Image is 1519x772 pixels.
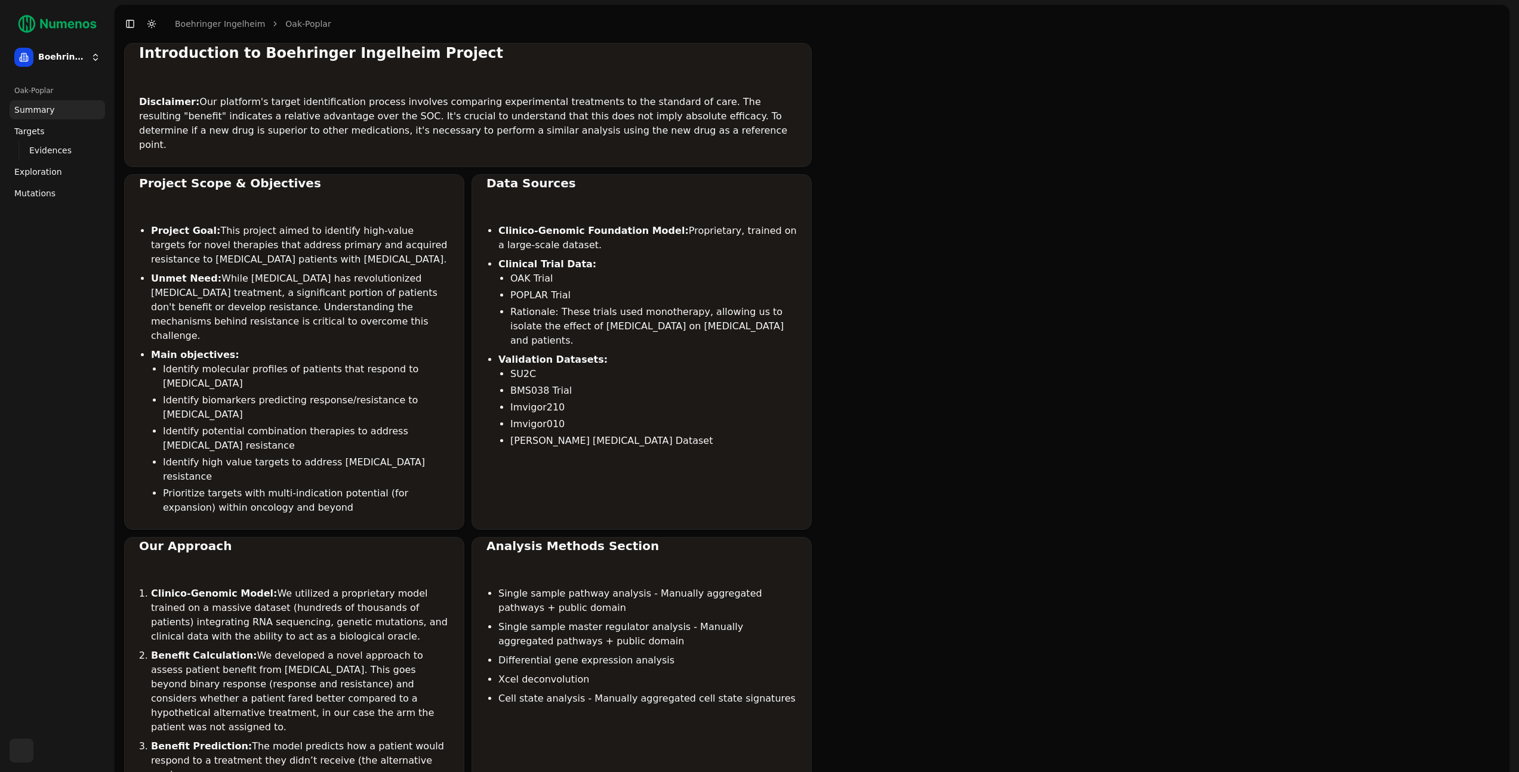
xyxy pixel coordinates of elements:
[14,125,45,137] span: Targets
[14,187,56,199] span: Mutations
[139,95,797,152] p: Our platform's target identification process involves comparing experimental treatments to the st...
[139,44,797,63] div: Introduction to Boehringer Ingelheim Project
[151,740,252,752] strong: Benefit Prediction:
[29,144,72,156] span: Evidences
[510,400,797,415] li: Imvigor210
[151,349,239,360] strong: Main objectives:
[510,434,797,448] li: [PERSON_NAME] [MEDICAL_DATA] Dataset
[24,142,91,159] a: Evidences
[151,588,277,599] strong: Clinico-Genomic Model:
[486,538,797,554] div: Analysis Methods Section
[510,288,797,302] li: POPLAR Trial
[151,649,449,734] li: We developed a novel approach to assess patient benefit from [MEDICAL_DATA]. This goes beyond bin...
[10,162,105,181] a: Exploration
[10,43,105,72] button: Boehringer Ingelheim
[510,417,797,431] li: Imvigor010
[151,650,257,661] strong: Benefit Calculation:
[143,16,160,32] button: Toggle Dark Mode
[486,175,797,192] div: Data Sources
[510,367,797,381] li: SU2C
[175,18,331,30] nav: breadcrumb
[10,81,105,100] div: Oak-Poplar
[163,486,449,515] li: Prioritize targets with multi-indication potential (for expansion) within oncology and beyond
[163,362,449,391] li: Identify molecular profiles of patients that respond to [MEDICAL_DATA]
[175,18,265,30] a: Boehringer Ingelheim
[498,258,596,270] strong: Clinical Trial Data:
[139,175,449,192] div: Project Scope & Objectives
[510,305,797,348] li: Rationale: These trials used monotherapy, allowing us to isolate the effect of [MEDICAL_DATA] on ...
[498,691,797,706] li: Cell state analysis - Manually aggregated cell state signatures
[151,225,220,236] strong: Project Goal:
[510,271,797,286] li: OAK Trial
[163,393,449,422] li: Identify biomarkers predicting response/resistance to [MEDICAL_DATA]
[38,52,86,63] span: Boehringer Ingelheim
[10,122,105,141] a: Targets
[139,96,199,107] strong: Disclaimer:
[10,184,105,203] a: Mutations
[498,672,797,687] li: Xcel deconvolution
[163,424,449,453] li: Identify potential combination therapies to address [MEDICAL_DATA] resistance
[498,354,608,365] strong: Validation Datasets:
[14,104,55,116] span: Summary
[498,225,689,236] strong: Clinico-Genomic Foundation Model:
[498,620,797,649] li: Single sample master regulator analysis - Manually aggregated pathways + public domain
[510,384,797,398] li: BMS038 Trial
[498,653,797,668] li: Differential gene expression analysis
[139,538,449,554] div: Our Approach
[498,224,797,252] li: Proprietary, trained on a large-scale dataset.
[151,224,449,267] li: This project aimed to identify high-value targets for novel therapies that address primary and ac...
[14,166,62,178] span: Exploration
[151,273,221,284] strong: Unmet Need:
[163,455,449,484] li: Identify high value targets to address [MEDICAL_DATA] resistance
[285,18,331,30] a: Oak-Poplar
[151,271,449,343] li: While [MEDICAL_DATA] has revolutionized [MEDICAL_DATA] treatment, a significant portion of patien...
[10,10,105,38] img: Numenos
[122,16,138,32] button: Toggle Sidebar
[498,586,797,615] li: Single sample pathway analysis - Manually aggregated pathways + public domain
[151,586,449,644] li: We utilized a proprietary model trained on a massive dataset (hundreds of thousands of patients) ...
[10,100,105,119] a: Summary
